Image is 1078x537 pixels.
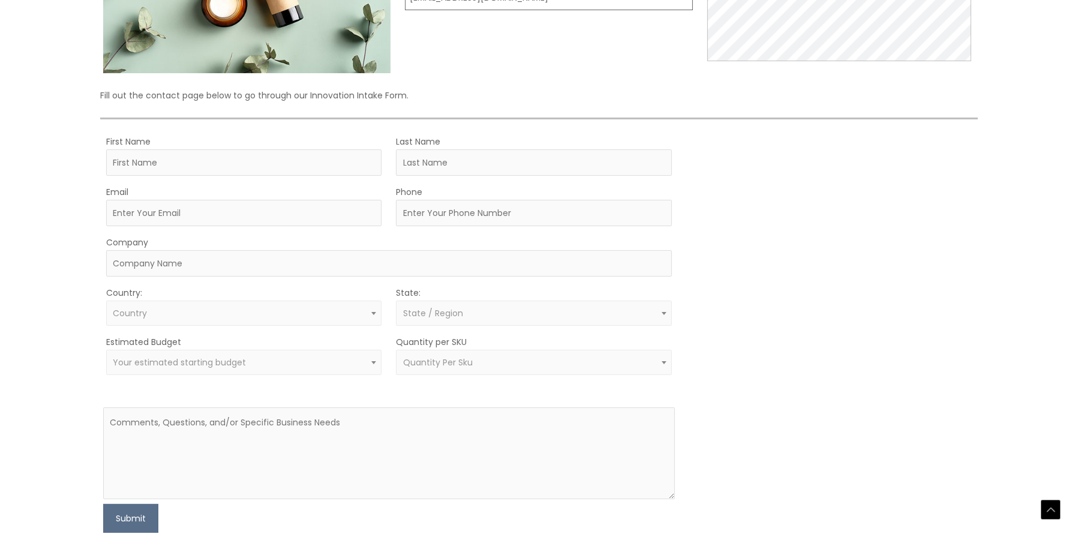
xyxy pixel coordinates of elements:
[396,285,421,301] label: State:
[106,134,151,149] label: First Name
[396,184,422,200] label: Phone
[396,334,467,350] label: Quantity per SKU
[396,134,440,149] label: Last Name
[396,200,672,226] input: Enter Your Phone Number
[403,356,473,368] span: Quantity Per Sku
[106,200,382,226] input: Enter Your Email
[396,149,672,176] input: Last Name
[100,88,978,103] p: Fill out the contact page below to go through our Innovation Intake Form.
[106,285,142,301] label: Country:
[106,184,128,200] label: Email
[106,250,672,277] input: Company Name
[113,307,147,319] span: Country
[113,356,246,368] span: Your estimated starting budget
[106,235,148,250] label: Company
[103,504,158,533] button: Submit
[403,307,463,319] span: State / Region
[106,334,181,350] label: Estimated Budget
[106,149,382,176] input: First Name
